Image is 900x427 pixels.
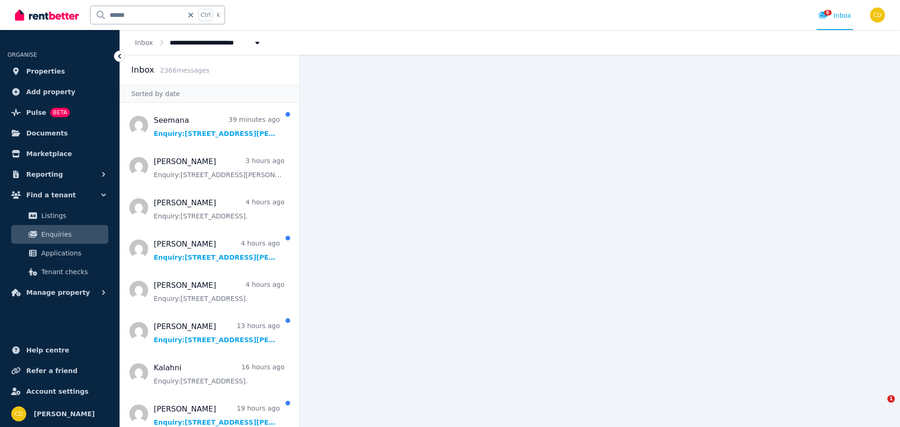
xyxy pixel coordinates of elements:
[41,210,105,221] span: Listings
[7,144,112,163] a: Marketplace
[7,103,112,122] a: PulseBETA
[7,283,112,302] button: Manage property
[154,115,280,138] a: Seemana39 minutes agoEnquiry:[STREET_ADDRESS][PERSON_NAME].
[154,239,280,262] a: [PERSON_NAME]4 hours agoEnquiry:[STREET_ADDRESS][PERSON_NAME].
[26,66,65,77] span: Properties
[7,382,112,401] a: Account settings
[11,206,108,225] a: Listings
[41,247,105,259] span: Applications
[154,362,285,386] a: Kalahni16 hours agoEnquiry:[STREET_ADDRESS].
[160,67,210,74] span: 2366 message s
[11,406,26,421] img: Chris Dimitropoulos
[26,365,77,376] span: Refer a friend
[154,197,285,221] a: [PERSON_NAME]4 hours agoEnquiry:[STREET_ADDRESS].
[41,266,105,277] span: Tenant checks
[11,225,108,244] a: Enquiries
[154,280,285,303] a: [PERSON_NAME]4 hours agoEnquiry:[STREET_ADDRESS].
[15,8,79,22] img: RentBetter
[7,124,112,142] a: Documents
[26,287,90,298] span: Manage property
[154,321,280,345] a: [PERSON_NAME]13 hours agoEnquiry:[STREET_ADDRESS][PERSON_NAME].
[217,11,220,19] span: k
[26,386,89,397] span: Account settings
[120,85,300,103] div: Sorted by date
[26,127,68,139] span: Documents
[131,63,154,76] h2: Inbox
[7,341,112,360] a: Help centre
[50,108,70,117] span: BETA
[135,39,153,46] a: Inbox
[11,244,108,262] a: Applications
[7,52,37,58] span: ORGANISE
[887,395,895,403] span: 1
[26,86,75,97] span: Add property
[41,229,105,240] span: Enquiries
[7,62,112,81] a: Properties
[824,10,832,15] span: 6
[120,103,300,427] nav: Message list
[7,361,112,380] a: Refer a friend
[7,82,112,101] a: Add property
[120,30,277,55] nav: Breadcrumb
[198,9,213,21] span: Ctrl
[26,189,76,201] span: Find a tenant
[868,395,891,418] iframe: Intercom live chat
[26,148,72,159] span: Marketplace
[154,404,280,427] a: [PERSON_NAME]19 hours agoEnquiry:[STREET_ADDRESS][PERSON_NAME].
[7,165,112,184] button: Reporting
[26,345,69,356] span: Help centre
[870,7,885,22] img: Chris Dimitropoulos
[34,408,95,420] span: [PERSON_NAME]
[26,169,63,180] span: Reporting
[26,107,46,118] span: Pulse
[818,11,851,20] div: Inbox
[154,156,285,180] a: [PERSON_NAME]3 hours agoEnquiry:[STREET_ADDRESS][PERSON_NAME].
[7,186,112,204] button: Find a tenant
[11,262,108,281] a: Tenant checks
